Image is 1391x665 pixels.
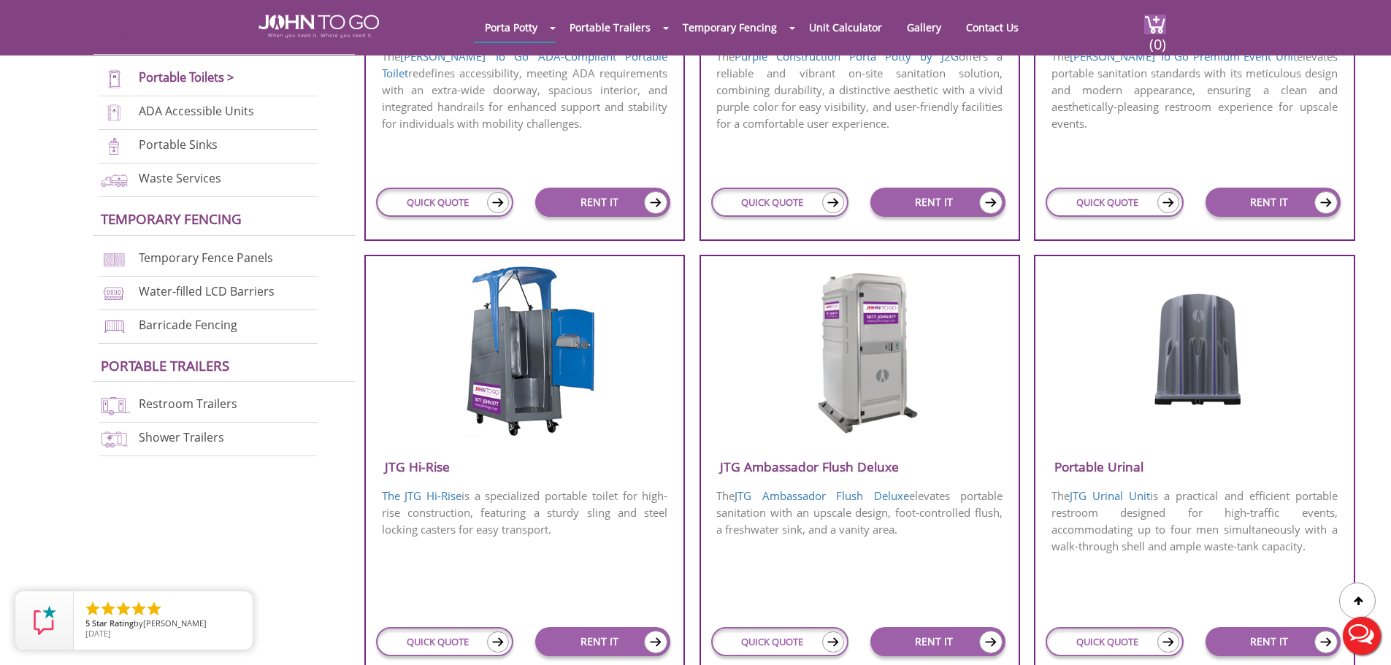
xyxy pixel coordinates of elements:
[1314,631,1338,653] img: icon
[139,396,237,412] a: Restroom Trailers
[99,250,130,269] img: chan-link-fencing-new.png
[99,69,130,89] img: portable-toilets-new.png
[139,283,275,299] a: Water-filled LCD Barriers
[115,600,132,618] li: 
[955,13,1030,42] a: Contact Us
[559,13,662,42] a: Portable Trailers
[366,455,683,479] h3: JTG Hi-Rise
[870,188,1005,217] a: RENT IT
[822,192,844,213] img: icon
[1035,486,1353,556] p: The is a practical and efficient portable restroom designed for high-traffic events, accommodatin...
[101,210,242,228] a: Temporary Fencing
[1206,627,1341,656] a: RENT IT
[139,250,273,266] a: Temporary Fence Panels
[644,631,667,653] img: icon
[376,627,513,656] a: QUICK QUOTE
[1144,15,1166,34] img: cart a
[143,618,207,629] span: [PERSON_NAME]
[99,429,130,449] img: shower-trailers-new.png
[130,600,147,618] li: 
[487,192,509,213] img: icon
[644,191,667,214] img: icon
[99,137,130,156] img: portable-sinks-new.png
[99,283,130,303] img: water-filled%20barriers-new.png
[701,486,1019,539] p: The elevates portable sanitation with an upscale design, foot-controlled flush, a freshwater sink...
[735,49,959,64] a: Purple Construction Porta Potty by J2G
[139,69,234,85] a: Portable Toilets >
[85,628,111,639] span: [DATE]
[99,396,130,415] img: restroom-trailers-new.png
[139,103,254,119] a: ADA Accessible Units
[85,619,241,629] span: by
[366,486,683,539] p: is a specialized portable toilet for high-rise construction, featuring a sturdy sling and steel l...
[1070,488,1150,503] a: JTG Urinal Unit
[1149,23,1166,54] span: (0)
[139,429,224,445] a: Shower Trailers
[1035,455,1353,479] h3: Portable Urinal
[382,49,668,80] a: [PERSON_NAME] To Go ADA-Compliant Portable Toilet
[99,317,130,337] img: barricade-fencing-icon-new.png
[535,188,670,217] a: RENT IT
[376,188,513,217] a: QUICK QUOTE
[30,606,59,635] img: Review Rating
[139,170,221,186] a: Waste Services
[870,627,1005,656] a: RENT IT
[979,191,1003,214] img: icon
[99,103,130,123] img: ADA-units-new.png
[99,600,117,618] li: 
[798,13,893,42] a: Unit Calculator
[487,631,509,653] img: icon
[382,488,461,503] a: The JTG Hi-Rise
[1035,47,1353,134] p: The elevates portable sanitation standards with its meticulous design and modern appearance, ensu...
[92,618,134,629] span: Star Rating
[101,356,229,374] a: Portable trailers
[896,13,952,42] a: Gallery
[1157,631,1179,653] img: icon
[145,600,163,618] li: 
[711,188,848,217] a: QUICK QUOTE
[451,266,597,438] img: JTG-Hi-Rise-Unit.png
[735,488,908,503] a: JTG Ambassador Flush Deluxe
[1206,188,1341,217] a: RENT IT
[701,47,1019,134] p: The offers a reliable and vibrant on-site sanitation solution, combining durability, a distinctiv...
[790,266,930,434] img: JTG-Ambassador-Flush-Deluxe.png
[1046,627,1183,656] a: QUICK QUOTE
[979,631,1003,653] img: icon
[711,627,848,656] a: QUICK QUOTE
[1157,192,1179,213] img: icon
[1134,266,1255,412] img: JTG-Urinal-Unit.png
[139,137,218,153] a: Portable Sinks
[85,618,90,629] span: 5
[822,631,844,653] img: icon
[139,317,237,333] a: Barricade Fencing
[474,13,548,42] a: Porta Potty
[258,15,379,38] img: JOHN to go
[1333,607,1391,665] button: Live Chat
[1046,188,1183,217] a: QUICK QUOTE
[672,13,788,42] a: Temporary Fencing
[366,47,683,134] p: The redefines accessibility, meeting ADA requirements with an extra-wide doorway, spacious interi...
[1314,191,1338,214] img: icon
[101,29,199,47] a: Porta Potties
[84,600,101,618] li: 
[99,170,130,190] img: waste-services-new.png
[1070,49,1297,64] a: [PERSON_NAME] To Go Premium Event Unit
[701,455,1019,479] h3: JTG Ambassador Flush Deluxe
[535,627,670,656] a: RENT IT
